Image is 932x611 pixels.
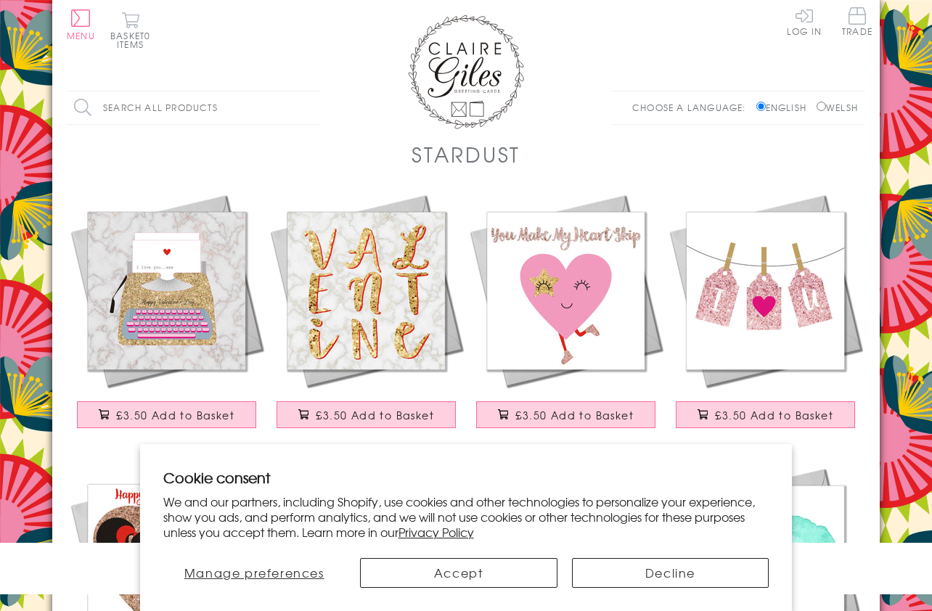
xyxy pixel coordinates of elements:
span: Menu [67,29,95,42]
button: Accept [360,558,557,588]
h2: Cookie consent [163,467,769,488]
label: Welsh [817,101,858,114]
a: Valentine's Day Card, Pegs - Love You, I 'Heart' You £3.50 Add to Basket [666,191,865,443]
img: Valentine's Day Card, Typewriter, I love you [67,191,266,390]
a: Valentine's Day Card, Typewriter, I love you £3.50 Add to Basket [67,191,266,443]
button: £3.50 Add to Basket [77,401,257,428]
span: £3.50 Add to Basket [316,408,434,422]
button: £3.50 Add to Basket [476,401,656,428]
input: Welsh [817,102,826,111]
p: Choose a language: [632,101,753,114]
span: 0 items [117,29,150,51]
button: Manage preferences [163,558,346,588]
button: £3.50 Add to Basket [676,401,856,428]
a: Valentine's Day Card, Marble background, Valentine £3.50 Add to Basket [266,191,466,443]
p: We and our partners, including Shopify, use cookies and other technologies to personalize your ex... [163,494,769,539]
img: Valentine's Day Card, Marble background, Valentine [266,191,466,390]
img: Valentine's Day Card, Love Heart, You Make My Heart Skip [466,191,666,390]
a: Valentine's Day Card, Love Heart, You Make My Heart Skip £3.50 Add to Basket [466,191,666,443]
a: Trade [842,7,872,38]
button: £3.50 Add to Basket [277,401,457,428]
span: £3.50 Add to Basket [515,408,634,422]
button: Decline [572,558,769,588]
button: Basket0 items [110,12,150,49]
img: Valentine's Day Card, Pegs - Love You, I 'Heart' You [666,191,865,390]
span: Trade [842,7,872,36]
button: Menu [67,9,95,40]
a: Privacy Policy [398,523,474,541]
span: £3.50 Add to Basket [116,408,234,422]
input: Search all products [67,91,321,124]
span: £3.50 Add to Basket [715,408,833,422]
span: Manage preferences [184,564,324,581]
img: Claire Giles Greetings Cards [408,15,524,129]
input: English [756,102,766,111]
label: English [756,101,814,114]
a: Log In [787,7,822,36]
input: Search [306,91,321,124]
h1: Stardust [412,139,520,169]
